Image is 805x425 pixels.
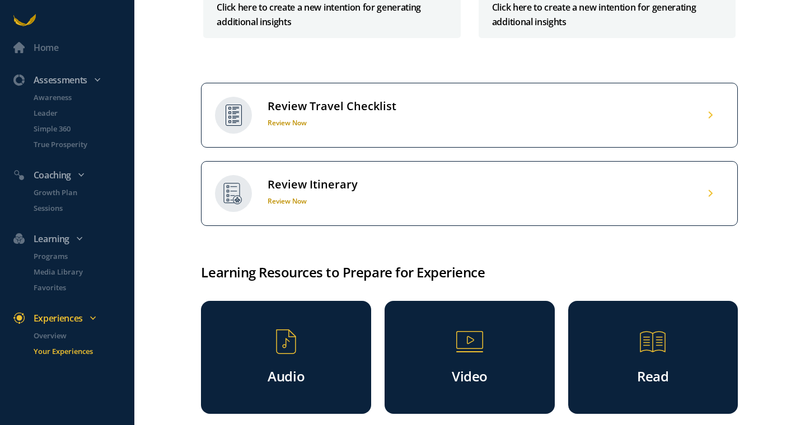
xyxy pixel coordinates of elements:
p: Programs [34,251,132,262]
p: Awareness [34,92,132,103]
a: True Prosperity [20,139,134,150]
div: Review Itinerary [268,177,358,192]
div: Assessments [7,73,139,87]
p: Leader [34,107,132,119]
p: Overview [34,330,132,341]
p: Media Library [34,266,132,277]
div: Coaching [7,168,139,182]
p: Simple 360 [34,123,132,134]
div: Audio [236,358,336,390]
a: Audio [201,301,371,414]
h1: Review Now [268,118,396,127]
div: Experiences [7,311,139,325]
p: Sessions [34,202,132,214]
a: Favorites [20,282,134,293]
h1: Learning Resources to Prepare for Experience [201,262,738,283]
a: Leader [20,107,134,119]
a: Sessions [20,202,134,214]
div: Review Travel Checklist [268,99,396,114]
a: Overview [20,330,134,341]
a: Media Library [20,266,134,277]
a: Growth Plan [20,187,134,198]
p: Your Experiences [34,346,132,357]
div: Video [419,358,520,390]
p: Growth Plan [34,187,132,198]
a: Programs [20,251,134,262]
a: Read [568,301,738,414]
div: Learning [7,232,139,246]
a: Simple 360 [20,123,134,134]
p: Favorites [34,282,132,293]
a: Video [385,301,555,414]
h1: Review Now [268,196,358,206]
a: Awareness [20,92,134,103]
p: True Prosperity [34,139,132,150]
a: Your Experiences [20,346,134,357]
div: Home [34,40,59,55]
div: Read [603,358,704,390]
